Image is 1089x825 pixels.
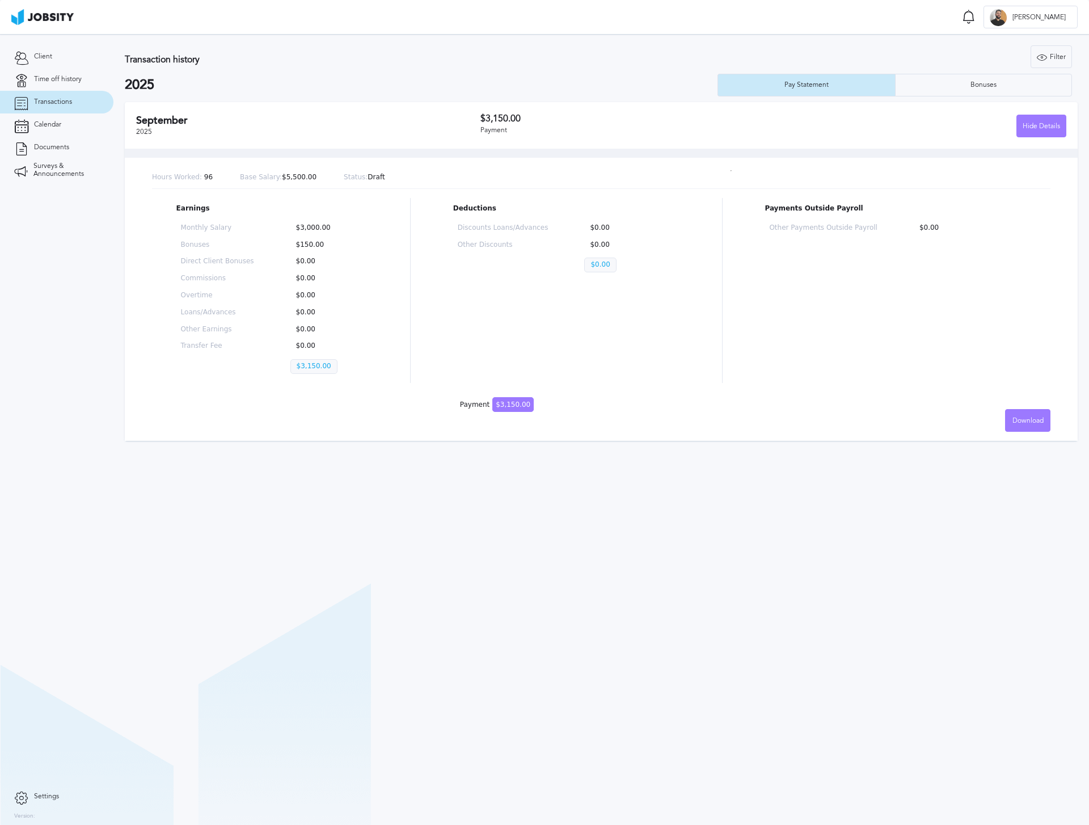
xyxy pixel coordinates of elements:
div: Pay Statement [779,81,834,89]
button: Pay Statement [717,74,895,96]
span: Settings [34,793,59,801]
div: J [990,9,1007,26]
p: $0.00 [584,258,616,272]
h2: 2025 [125,77,717,93]
h3: $3,150.00 [480,113,774,124]
p: $0.00 [584,241,675,249]
p: Other Payments Outside Payroll [769,224,877,232]
p: $0.00 [290,292,364,300]
span: Base Salary: [240,173,282,181]
p: $0.00 [290,258,364,266]
span: [PERSON_NAME] [1007,14,1071,22]
span: Client [34,53,52,61]
p: Other Earnings [181,326,254,334]
p: Commissions [181,275,254,283]
p: $0.00 [914,224,1022,232]
p: Overtime [181,292,254,300]
button: J[PERSON_NAME] [984,6,1078,28]
div: Payment [480,127,774,134]
p: Transfer Fee [181,342,254,350]
p: Draft [344,174,385,182]
button: Hide Details [1016,115,1066,137]
label: Version: [14,813,35,820]
p: Other Discounts [458,241,548,249]
button: Download [1005,409,1050,432]
h3: Transaction history [125,54,643,65]
span: Documents [34,144,69,151]
span: Calendar [34,121,61,129]
p: Bonuses [181,241,254,249]
p: Payments Outside Payroll [765,205,1026,213]
p: Discounts Loans/Advances [458,224,548,232]
span: Time off history [34,75,82,83]
span: Surveys & Announcements [33,162,99,178]
span: 2025 [136,128,152,136]
span: Hours Worked: [152,173,202,181]
p: $0.00 [290,275,364,283]
div: Hide Details [1017,115,1066,138]
span: $3,150.00 [492,397,534,412]
p: $0.00 [290,309,364,317]
div: Payment [460,401,534,409]
p: $0.00 [584,224,675,232]
p: Direct Client Bonuses [181,258,254,266]
button: Bonuses [895,74,1073,96]
div: Filter [1031,46,1071,69]
p: $150.00 [290,241,364,249]
div: Bonuses [965,81,1002,89]
p: $0.00 [290,342,364,350]
p: Earnings [176,205,368,213]
p: $5,500.00 [240,174,316,182]
span: Download [1012,417,1044,425]
img: ab4bad089aa723f57921c736e9817d99.png [11,9,74,25]
p: Deductions [453,205,679,213]
p: $0.00 [290,326,364,334]
p: Loans/Advances [181,309,254,317]
p: 96 [152,174,213,182]
p: Monthly Salary [181,224,254,232]
span: Transactions [34,98,72,106]
p: $3,150.00 [290,359,337,374]
button: Filter [1031,45,1072,68]
h2: September [136,115,480,127]
span: Status: [344,173,368,181]
p: $3,000.00 [290,224,364,232]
